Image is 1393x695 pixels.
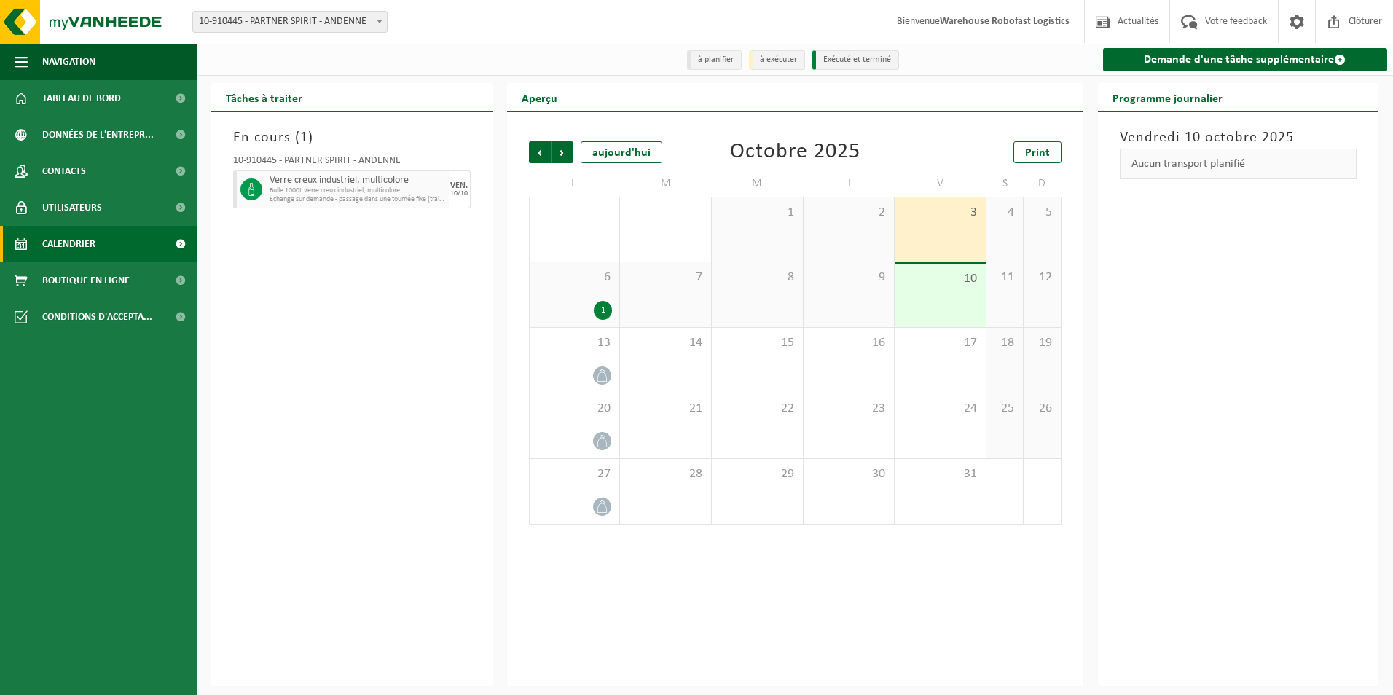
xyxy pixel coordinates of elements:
[42,299,152,335] span: Conditions d'accepta...
[1031,335,1053,351] span: 19
[895,170,986,197] td: V
[581,141,662,163] div: aujourd'hui
[42,262,130,299] span: Boutique en ligne
[749,50,805,70] li: à exécuter
[450,181,468,190] div: VEN.
[940,16,1070,27] strong: Warehouse Robofast Logistics
[193,12,387,32] span: 10-910445 - PARTNER SPIRIT - ANDENNE
[719,335,796,351] span: 15
[1120,127,1357,149] h3: Vendredi 10 octobre 2025
[712,170,804,197] td: M
[902,271,978,287] span: 10
[811,401,887,417] span: 23
[902,401,978,417] span: 24
[804,170,895,197] td: J
[1103,48,1388,71] a: Demande d'une tâche supplémentaire
[1120,149,1357,179] div: Aucun transport planifié
[42,117,154,153] span: Données de l'entrepr...
[627,335,704,351] span: 14
[507,83,572,111] h2: Aperçu
[1025,147,1050,159] span: Print
[719,270,796,286] span: 8
[537,466,613,482] span: 27
[627,401,704,417] span: 21
[811,466,887,482] span: 30
[233,127,471,149] h3: En cours ( )
[42,80,121,117] span: Tableau de bord
[902,205,978,221] span: 3
[1024,170,1061,197] td: D
[537,335,613,351] span: 13
[42,189,102,226] span: Utilisateurs
[994,335,1016,351] span: 18
[594,301,612,320] div: 1
[719,205,796,221] span: 1
[42,153,86,189] span: Contacts
[529,141,551,163] span: Précédent
[192,11,388,33] span: 10-910445 - PARTNER SPIRIT - ANDENNE
[811,335,887,351] span: 16
[270,195,445,204] span: Echange sur demande - passage dans une tournée fixe (traitement inclus)
[537,270,613,286] span: 6
[300,130,308,145] span: 1
[902,466,978,482] span: 31
[902,335,978,351] span: 17
[719,466,796,482] span: 29
[687,50,742,70] li: à planifier
[42,44,95,80] span: Navigation
[986,170,1024,197] td: S
[730,141,860,163] div: Octobre 2025
[812,50,899,70] li: Exécuté et terminé
[270,175,445,186] span: Verre creux industriel, multicolore
[233,156,471,170] div: 10-910445 - PARTNER SPIRIT - ANDENNE
[211,83,317,111] h2: Tâches à traiter
[1031,205,1053,221] span: 5
[994,205,1016,221] span: 4
[719,401,796,417] span: 22
[552,141,573,163] span: Suivant
[450,190,468,197] div: 10/10
[42,226,95,262] span: Calendrier
[1013,141,1062,163] a: Print
[1098,83,1237,111] h2: Programme journalier
[529,170,621,197] td: L
[627,270,704,286] span: 7
[994,270,1016,286] span: 11
[537,401,613,417] span: 20
[270,186,445,195] span: Bulle 1000L verre creux industriel, multicolore
[1031,270,1053,286] span: 12
[1031,401,1053,417] span: 26
[620,170,712,197] td: M
[627,466,704,482] span: 28
[811,205,887,221] span: 2
[994,401,1016,417] span: 25
[811,270,887,286] span: 9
